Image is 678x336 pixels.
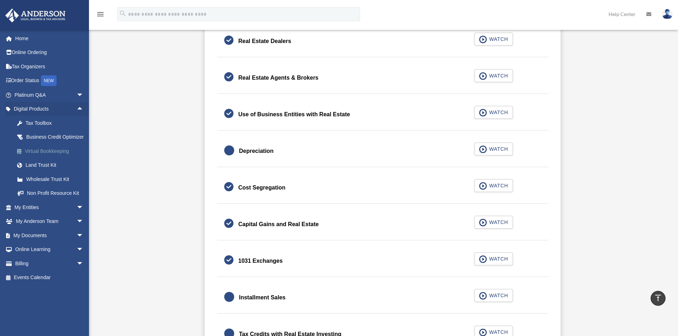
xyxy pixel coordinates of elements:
a: Tax Organizers [5,59,94,74]
a: Platinum Q&Aarrow_drop_down [5,88,94,102]
div: Tax Toolbox [25,119,85,128]
span: arrow_drop_down [77,88,91,102]
button: WATCH [474,106,513,119]
span: WATCH [487,109,508,116]
a: Online Ordering [5,46,94,60]
a: Real Estate Dealers WATCH [224,33,541,50]
div: 1031 Exchanges [238,256,283,266]
button: WATCH [474,143,513,155]
span: WATCH [487,219,508,226]
i: search [119,10,127,17]
span: WATCH [487,292,508,299]
div: Non Profit Resource Kit [25,189,85,198]
a: My Anderson Teamarrow_drop_down [5,214,94,229]
a: Business Credit Optimizer [10,130,94,144]
a: Installment Sales WATCH [224,289,541,306]
a: Virtual Bookkeeping [10,144,94,158]
a: Capital Gains and Real Estate WATCH [224,216,541,233]
div: Depreciation [239,146,274,156]
span: arrow_drop_down [77,228,91,243]
span: arrow_drop_down [77,200,91,215]
span: WATCH [487,182,508,189]
span: WATCH [487,329,508,336]
a: Online Learningarrow_drop_down [5,242,94,257]
a: Events Calendar [5,271,94,285]
a: Real Estate Agents & Brokers WATCH [224,69,541,86]
div: Land Trust Kit [25,161,85,170]
a: Land Trust Kit [10,158,94,172]
div: Real Estate Agents & Brokers [238,73,319,83]
a: Billingarrow_drop_down [5,256,94,271]
a: Wholesale Trust Kit [10,172,94,186]
button: WATCH [474,289,513,302]
img: User Pic [662,9,673,19]
div: NEW [41,75,57,86]
button: WATCH [474,216,513,229]
a: vertical_align_top [651,291,666,306]
a: Non Profit Resource Kit [10,186,94,201]
a: 1031 Exchanges WATCH [224,252,541,270]
i: vertical_align_top [654,294,662,302]
i: menu [96,10,105,18]
span: WATCH [487,255,508,262]
div: Business Credit Optimizer [25,133,85,142]
a: Home [5,31,94,46]
button: WATCH [474,179,513,192]
button: WATCH [474,69,513,82]
div: Installment Sales [239,293,286,303]
a: Digital Productsarrow_drop_up [5,102,94,116]
div: Wholesale Trust Kit [25,175,85,184]
div: Real Estate Dealers [238,36,291,46]
span: WATCH [487,145,508,153]
span: WATCH [487,72,508,79]
a: menu [96,12,105,18]
a: My Entitiesarrow_drop_down [5,200,94,214]
div: Virtual Bookkeeping [25,147,85,156]
div: Capital Gains and Real Estate [238,219,319,229]
a: Cost Segregation WATCH [224,179,541,196]
div: Use of Business Entities with Real Estate [238,110,350,119]
a: Order StatusNEW [5,74,94,88]
a: My Documentsarrow_drop_down [5,228,94,242]
a: Tax Toolbox [10,116,94,130]
img: Anderson Advisors Platinum Portal [3,9,68,22]
button: WATCH [474,33,513,46]
a: Depreciation WATCH [224,143,541,160]
a: Use of Business Entities with Real Estate WATCH [224,106,541,123]
span: arrow_drop_down [77,256,91,271]
span: arrow_drop_up [77,102,91,117]
span: arrow_drop_down [77,242,91,257]
div: Cost Segregation [238,183,285,193]
span: WATCH [487,36,508,43]
button: WATCH [474,252,513,265]
span: arrow_drop_down [77,214,91,229]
